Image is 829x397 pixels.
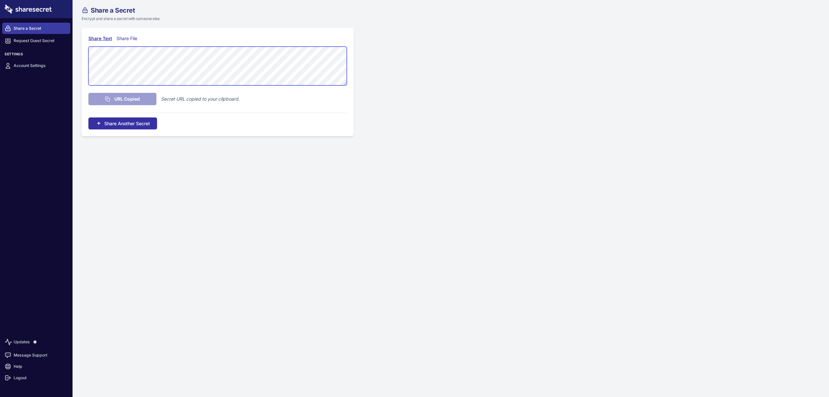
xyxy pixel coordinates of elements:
iframe: Drift Widget Chat Controller [797,365,821,389]
button: URL Copied [88,93,156,105]
a: Share a Secret [2,23,70,34]
p: Encrypt and share a secret with someone else. [82,16,390,22]
a: Message Support [2,349,70,361]
span: Share a Secret [91,7,135,14]
span: URL Copied [114,95,140,103]
button: Share Another Secret [88,117,157,129]
div: Share File [117,35,140,42]
h3: Settings [2,52,70,59]
a: Help [2,361,70,372]
div: Share Text [88,35,112,42]
a: Updates [2,335,70,349]
a: Request Guest Secret [2,35,70,47]
p: Secret URL copied to your clipboard. [161,95,240,103]
a: Logout [2,372,70,383]
a: Account Settings [2,60,70,72]
span: Share Another Secret [104,120,150,127]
